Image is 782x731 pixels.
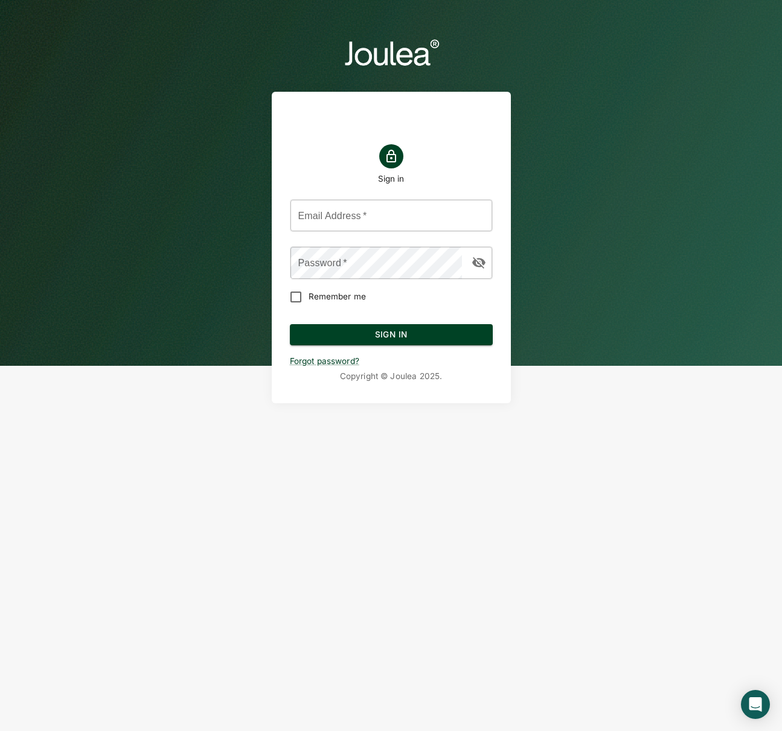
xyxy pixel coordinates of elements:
button: Sign In [290,324,493,346]
a: Forgot password? [290,356,359,366]
div: Open Intercom Messenger [741,690,770,719]
h1: Sign in [378,173,404,184]
p: Copyright © Joulea 2025 . [290,371,493,382]
img: logo [343,36,440,68]
span: Remember me [309,290,366,302]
